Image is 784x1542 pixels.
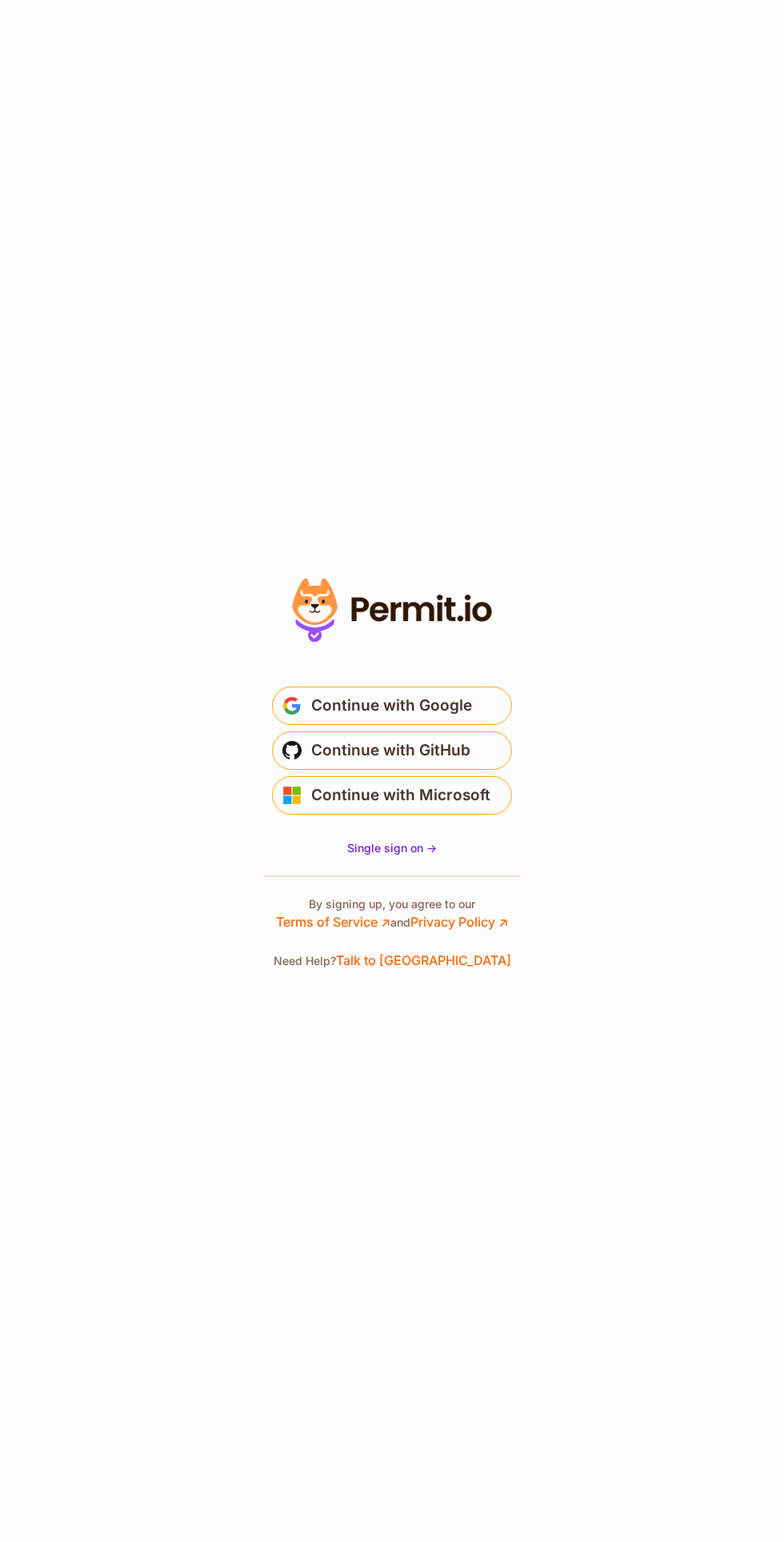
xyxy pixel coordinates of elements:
[410,914,508,930] a: Privacy Policy ↗
[311,693,472,719] span: Continue with Google
[272,731,512,770] button: Continue with GitHub
[272,687,512,725] button: Continue with Google
[311,783,490,808] span: Continue with Microsoft
[276,896,508,931] p: By signing up, you agree to our and
[274,951,511,970] p: Need Help?
[272,776,512,815] button: Continue with Microsoft
[336,952,511,968] a: Talk to [GEOGRAPHIC_DATA]
[276,914,390,930] a: Terms of Service ↗
[347,841,437,855] span: Single sign on ->
[311,738,470,763] span: Continue with GitHub
[347,840,437,856] a: Single sign on ->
